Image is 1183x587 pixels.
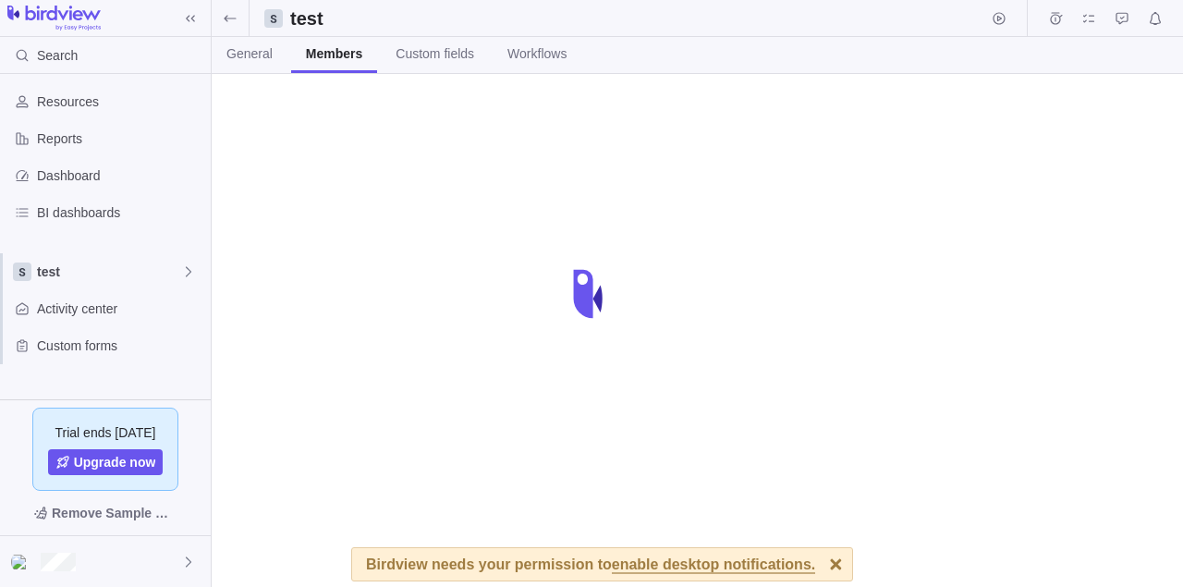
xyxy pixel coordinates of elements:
span: Remove Sample Data [15,498,196,528]
span: Notifications [1142,6,1168,31]
span: Approval requests [1109,6,1135,31]
span: Upgrade now [74,453,156,471]
a: General [212,37,287,73]
span: test [37,263,181,281]
span: Saved views [15,396,170,414]
img: logo [7,6,101,31]
span: Dashboard [37,166,203,185]
span: Reports [37,129,203,148]
a: Custom fields [381,37,489,73]
span: Remove Sample Data [52,502,177,524]
span: My assignments [1076,6,1102,31]
span: Time logs [1043,6,1068,31]
span: Browse views [170,392,196,418]
a: Notifications [1142,14,1168,29]
a: Time logs [1043,14,1068,29]
a: Upgrade now [48,449,164,475]
span: Search [37,46,78,65]
span: Workflows [507,44,567,63]
h2: test [290,6,346,31]
a: Workflows [493,37,581,73]
span: enable desktop notifications. [612,557,815,574]
img: Show [11,555,33,569]
div: {{7*7}} [11,551,33,573]
span: General [226,44,273,63]
div: loading [555,257,628,331]
span: Activity center [37,300,203,318]
a: Members [291,37,377,73]
span: BI dashboards [37,203,203,222]
span: Resources [37,92,203,111]
div: Birdview needs your permission to [366,548,815,581]
span: Start timer [986,6,1012,31]
span: Trial ends [DATE] [55,423,156,442]
span: Custom fields [396,44,474,63]
span: Members [306,44,362,63]
a: My assignments [1076,14,1102,29]
a: Approval requests [1109,14,1135,29]
span: Custom forms [37,336,203,355]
